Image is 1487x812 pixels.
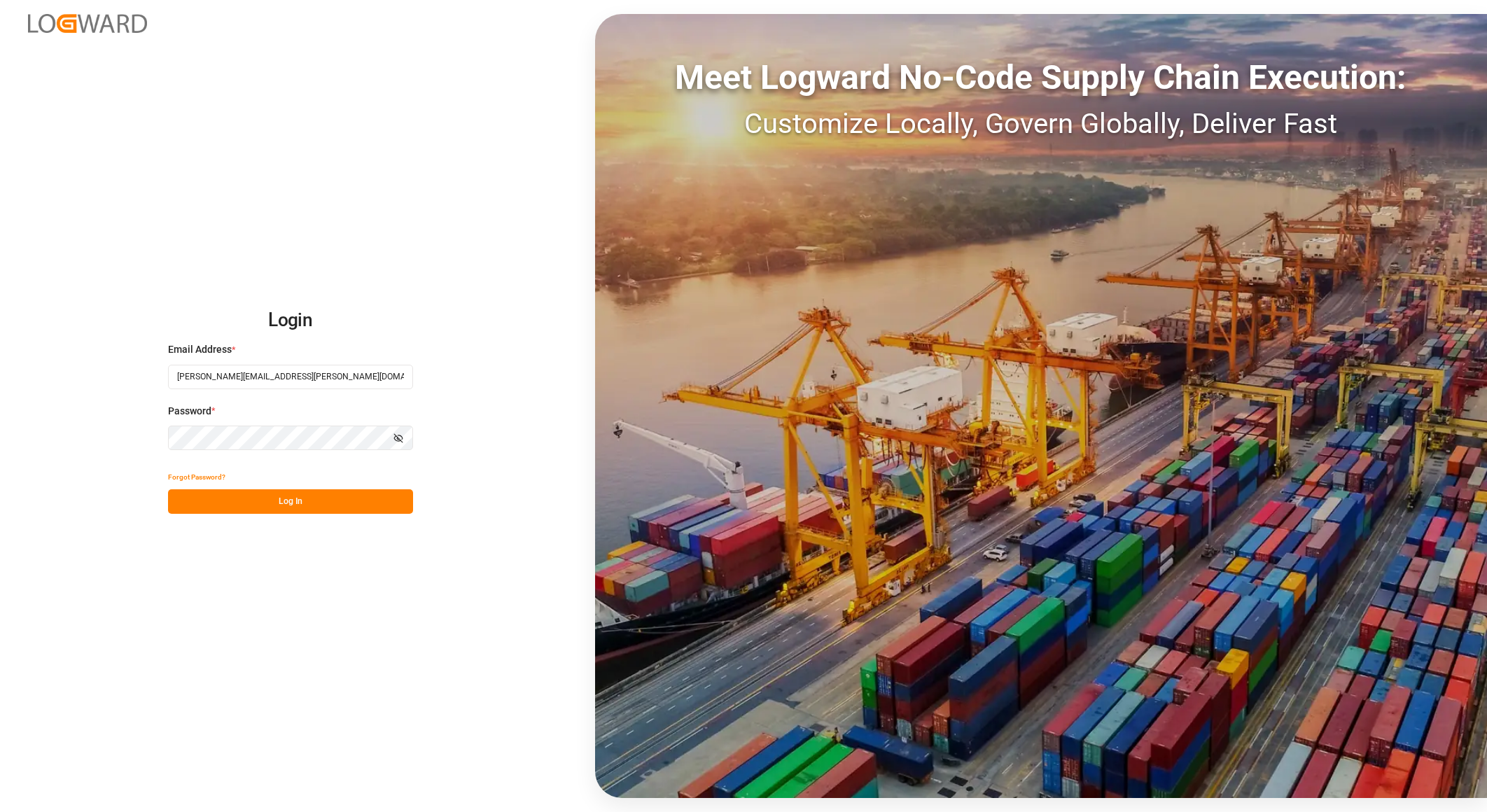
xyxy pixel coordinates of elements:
[595,103,1487,145] div: Customize Locally, Govern Globally, Deliver Fast
[28,14,147,33] img: Logward_new_orange.png
[168,298,413,343] h2: Login
[168,489,413,514] button: Log In
[168,404,211,419] span: Password
[168,465,225,489] button: Forgot Password?
[168,365,413,389] input: Enter your email
[168,342,232,357] span: Email Address
[595,52,1487,103] div: Meet Logward No-Code Supply Chain Execution:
